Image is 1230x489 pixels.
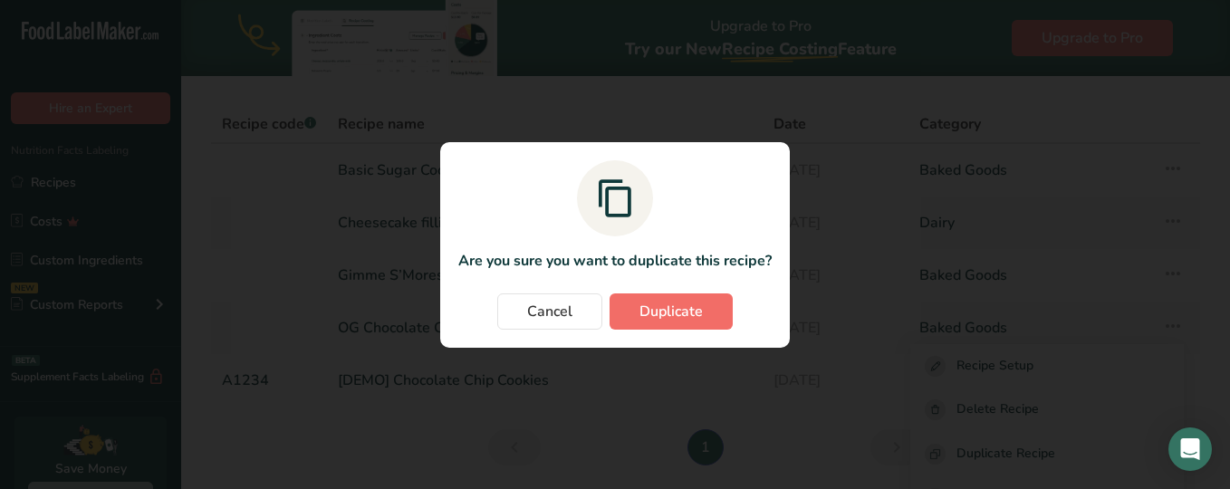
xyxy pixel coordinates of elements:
span: Duplicate [639,301,703,322]
button: Cancel [497,293,602,330]
div: Open Intercom Messenger [1168,427,1212,471]
button: Duplicate [610,293,733,330]
span: Cancel [527,301,572,322]
p: Are you sure you want to duplicate this recipe? [458,250,772,272]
